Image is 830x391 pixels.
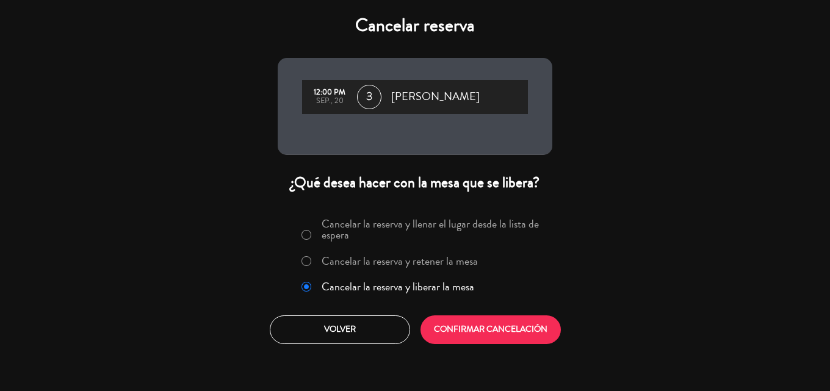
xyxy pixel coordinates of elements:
button: CONFIRMAR CANCELACIÓN [420,315,561,344]
div: sep., 20 [308,97,351,106]
h4: Cancelar reserva [278,15,552,37]
span: [PERSON_NAME] [391,88,480,106]
div: ¿Qué desea hacer con la mesa que se libera? [278,173,552,192]
button: Volver [270,315,410,344]
label: Cancelar la reserva y llenar el lugar desde la lista de espera [322,218,545,240]
label: Cancelar la reserva y retener la mesa [322,256,478,267]
label: Cancelar la reserva y liberar la mesa [322,281,474,292]
div: 12:00 PM [308,88,351,97]
span: 3 [357,85,381,109]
